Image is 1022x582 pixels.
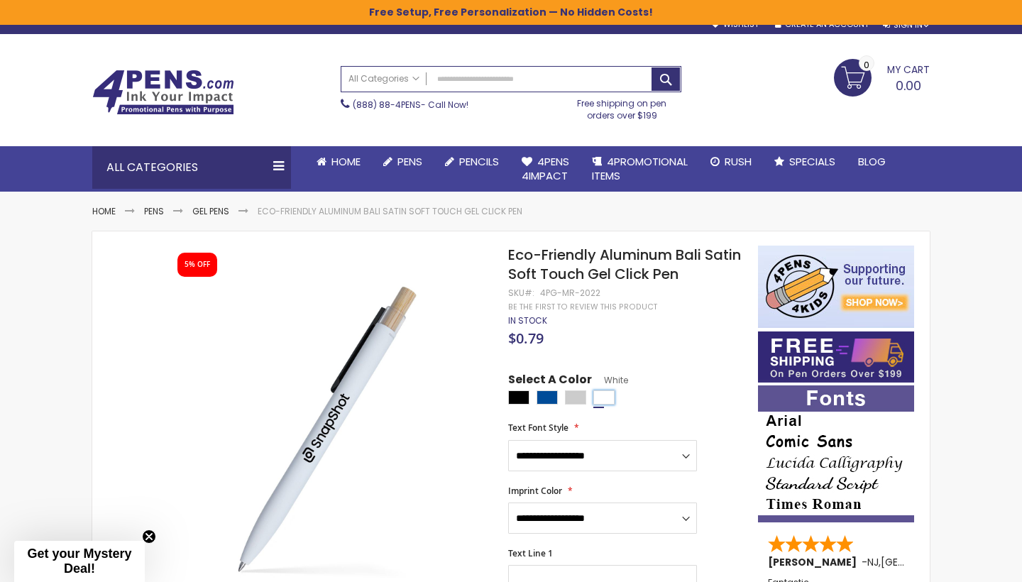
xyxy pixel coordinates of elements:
div: Get your Mystery Deal!Close teaser [14,541,145,582]
span: Imprint Color [508,485,562,497]
span: Select A Color [508,372,592,391]
span: 0.00 [896,77,921,94]
a: (888) 88-4PENS [353,99,421,111]
a: Pens [144,205,164,217]
span: White [592,374,628,386]
div: Free shipping on pen orders over $199 [563,92,682,121]
a: Blog [847,146,897,177]
div: Black [508,390,529,405]
span: Specials [789,154,835,169]
span: - , [862,555,985,569]
img: 4Pens Custom Pens and Promotional Products [92,70,234,115]
span: Pencils [459,154,499,169]
span: Get your Mystery Deal! [27,547,131,576]
span: $0.79 [508,329,544,348]
a: 4Pens4impact [510,146,581,192]
a: Home [305,146,372,177]
span: Rush [725,154,752,169]
img: 4pens 4 kids [758,246,914,328]
span: Text Line 1 [508,547,553,559]
div: Availability [508,315,547,326]
span: Pens [397,154,422,169]
a: Home [92,205,116,217]
a: Rush [699,146,763,177]
strong: SKU [508,287,534,299]
div: 4PG-MR-2022 [540,287,600,299]
span: - Call Now! [353,99,468,111]
img: font-personalization-examples [758,385,914,522]
span: Blog [858,154,886,169]
a: Pencils [434,146,510,177]
span: In stock [508,314,547,326]
a: Pens [372,146,434,177]
div: Grey Light [565,390,586,405]
span: Text Font Style [508,422,568,434]
span: Eco-Friendly Aluminum Bali Satin Soft Touch Gel Click Pen [508,245,741,284]
a: Specials [763,146,847,177]
a: 0.00 0 [834,59,930,94]
span: 0 [864,58,869,72]
button: Close teaser [142,529,156,544]
div: All Categories [92,146,291,189]
div: Sign In [883,20,930,31]
a: 4PROMOTIONALITEMS [581,146,699,192]
span: Home [331,154,361,169]
div: Dark Blue [537,390,558,405]
li: Eco-Friendly Aluminum Bali Satin Soft Touch Gel Click Pen [258,206,522,217]
span: All Categories [348,73,419,84]
span: 4Pens 4impact [522,154,569,183]
a: Be the first to review this product [508,302,657,312]
div: 5% OFF [185,260,210,270]
div: White [593,390,615,405]
a: Create an Account [775,19,869,30]
span: NJ [867,555,879,569]
span: [GEOGRAPHIC_DATA] [881,555,985,569]
a: All Categories [341,67,427,90]
img: Free shipping on orders over $199 [758,331,914,383]
span: [PERSON_NAME] [768,555,862,569]
a: Gel Pens [192,205,229,217]
span: 4PROMOTIONAL ITEMS [592,154,688,183]
a: Wishlist [711,19,759,30]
